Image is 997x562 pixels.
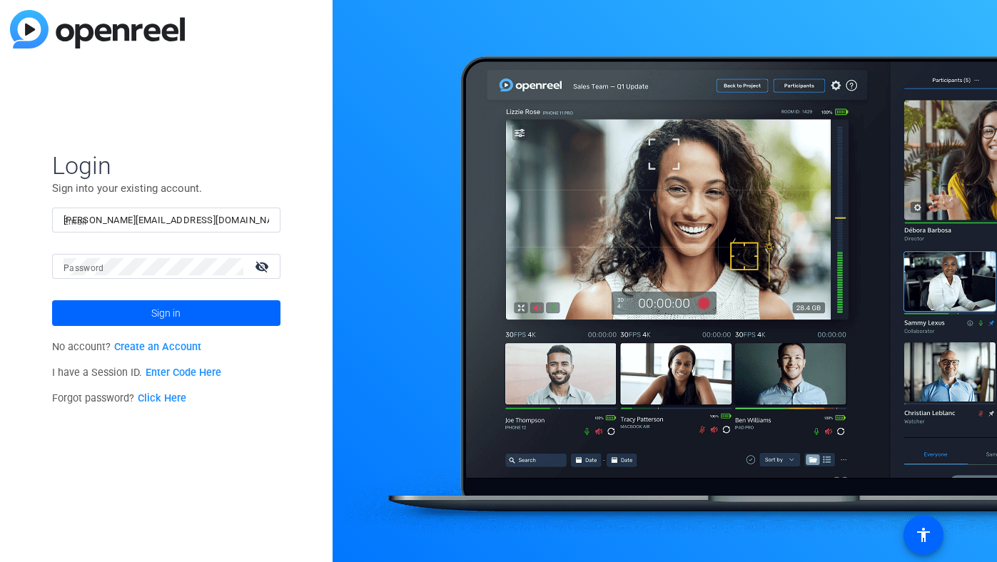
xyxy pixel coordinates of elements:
[146,367,221,379] a: Enter Code Here
[52,392,186,404] span: Forgot password?
[64,263,104,273] mat-label: Password
[64,212,269,229] input: Enter Email Address
[52,180,280,196] p: Sign into your existing account.
[151,295,181,331] span: Sign in
[138,392,186,404] a: Click Here
[915,526,932,543] mat-icon: accessibility
[114,341,201,353] a: Create an Account
[52,150,280,180] span: Login
[246,256,280,277] mat-icon: visibility_off
[10,10,185,48] img: blue-gradient.svg
[52,367,221,379] span: I have a Session ID.
[52,341,201,353] span: No account?
[64,217,87,227] mat-label: Email
[52,300,280,326] button: Sign in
